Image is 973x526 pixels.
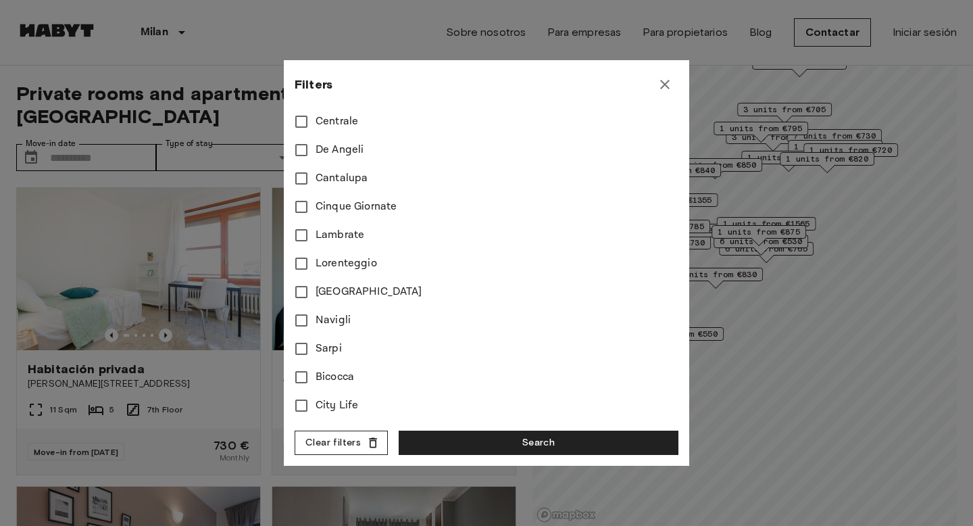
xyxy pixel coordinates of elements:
span: Lorenteggio [316,256,377,272]
span: Cinque Giornate [316,199,397,215]
span: Sarpi [316,341,342,357]
span: Cantalupa [316,170,368,187]
span: Navigli [316,312,351,329]
span: City Life [316,398,358,414]
span: [GEOGRAPHIC_DATA] [316,284,422,300]
span: De Angeli [316,142,364,158]
span: Bicocca [316,369,354,385]
span: Centrale [316,114,358,130]
button: Clear filters [295,431,388,456]
span: Filters [295,76,332,93]
span: Lambrate [316,227,364,243]
button: Search [399,431,678,456]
